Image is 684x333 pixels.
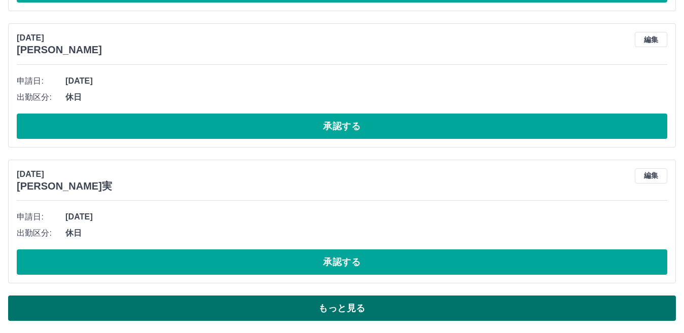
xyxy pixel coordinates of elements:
[65,75,667,87] span: [DATE]
[65,211,667,223] span: [DATE]
[65,91,667,103] span: 休日
[8,295,676,321] button: もっと見る
[635,32,667,47] button: 編集
[17,114,667,139] button: 承認する
[17,249,667,275] button: 承認する
[17,44,102,56] h3: [PERSON_NAME]
[17,75,65,87] span: 申請日:
[17,211,65,223] span: 申請日:
[17,32,102,44] p: [DATE]
[635,168,667,183] button: 編集
[17,227,65,239] span: 出勤区分:
[65,227,667,239] span: 休日
[17,180,112,192] h3: [PERSON_NAME]実
[17,168,112,180] p: [DATE]
[17,91,65,103] span: 出勤区分:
